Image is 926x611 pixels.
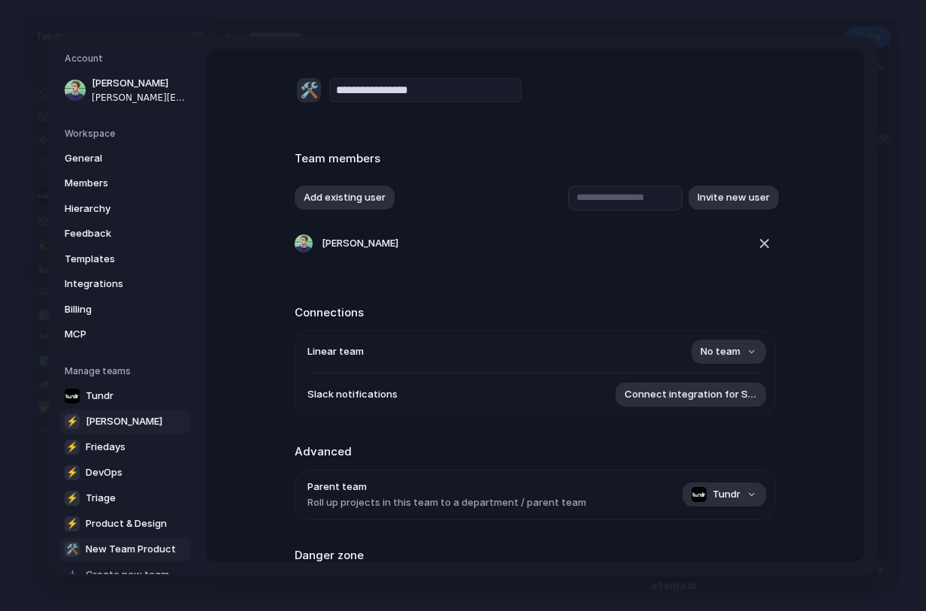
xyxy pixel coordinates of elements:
span: [PERSON_NAME][EMAIL_ADDRESS][DOMAIN_NAME] [92,91,188,104]
span: General [65,151,161,166]
span: [PERSON_NAME] [92,76,188,91]
h2: Danger zone [295,547,776,564]
a: Templates [60,247,191,271]
span: Create new team [86,567,169,582]
span: New Team Product [86,542,176,557]
h5: Workspace [65,127,191,141]
a: ⚡Product & Design [60,512,191,536]
span: Templates [65,252,161,267]
span: Hierarchy [65,201,161,216]
div: ⚡ [65,440,80,455]
div: ⚡ [65,516,80,531]
a: Integrations [60,272,191,296]
a: Tundr [60,384,191,408]
a: Billing [60,298,191,322]
a: ⚡Friedays [60,435,191,459]
div: ⚡ [65,491,80,506]
a: ⚡[PERSON_NAME] [60,410,191,434]
span: DevOps [86,465,123,480]
span: [PERSON_NAME] [322,236,398,251]
h2: Connections [295,304,776,322]
span: MCP [65,327,161,342]
span: Friedays [86,440,126,455]
a: MCP [60,322,191,346]
span: [PERSON_NAME] [86,414,162,429]
div: 🛠️ [297,78,321,102]
a: Members [60,171,191,195]
a: ⚡Triage [60,486,191,510]
span: Linear team [307,344,364,359]
button: Connect integration for Slack [616,383,766,407]
button: No team [691,340,766,364]
span: Roll up projects in this team to a department / parent team [307,495,586,510]
span: Triage [86,491,116,506]
a: ⚡DevOps [60,461,191,485]
button: Tundr [682,482,766,507]
h2: Team members [295,150,776,168]
a: General [60,147,191,171]
div: 🛠️ [65,542,80,557]
h2: Advanced [295,443,776,461]
button: 🛠️ [295,76,323,104]
span: Tundr [86,389,113,404]
span: Parent team [307,479,586,495]
span: Tundr [713,487,740,502]
a: 🛠️New Team Product [60,537,191,561]
span: No team [701,344,740,359]
h5: Account [65,52,191,65]
a: Feedback [60,222,191,246]
h5: Manage teams [65,364,191,378]
a: Create new team [60,563,191,587]
span: Connect integration for Slack [625,387,757,402]
div: ⚡ [65,414,80,429]
span: Members [65,176,161,191]
span: Feedback [65,226,161,241]
a: [PERSON_NAME][PERSON_NAME][EMAIL_ADDRESS][DOMAIN_NAME] [60,71,191,109]
a: Hierarchy [60,197,191,221]
button: Add existing user [295,186,395,210]
span: Integrations [65,277,161,292]
span: Billing [65,302,161,317]
span: Product & Design [86,516,167,531]
button: Invite new user [688,186,779,210]
span: Slack notifications [307,387,398,402]
div: ⚡ [65,465,80,480]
